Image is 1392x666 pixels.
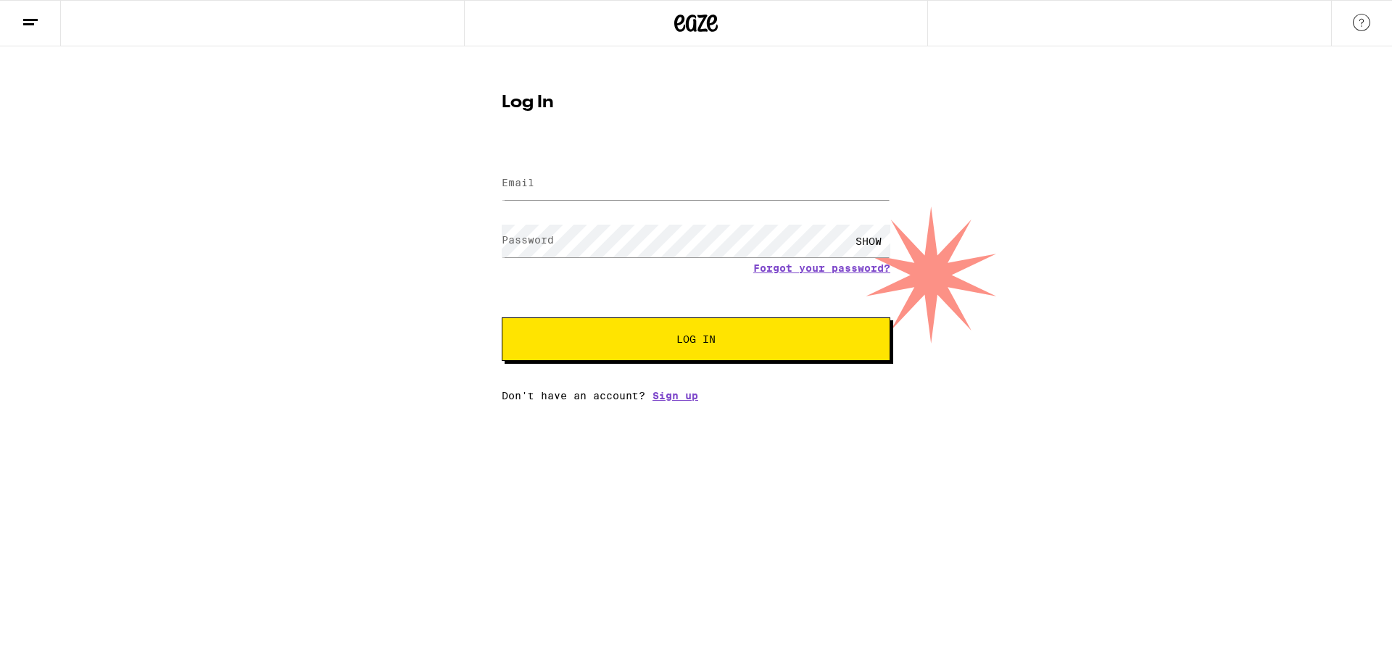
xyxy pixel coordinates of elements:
[753,262,890,274] a: Forgot your password?
[502,167,890,200] input: Email
[652,390,698,401] a: Sign up
[676,334,716,344] span: Log In
[502,94,890,112] h1: Log In
[502,177,534,188] label: Email
[502,390,890,401] div: Don't have an account?
[502,234,554,246] label: Password
[502,317,890,361] button: Log In
[847,225,890,257] div: SHOW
